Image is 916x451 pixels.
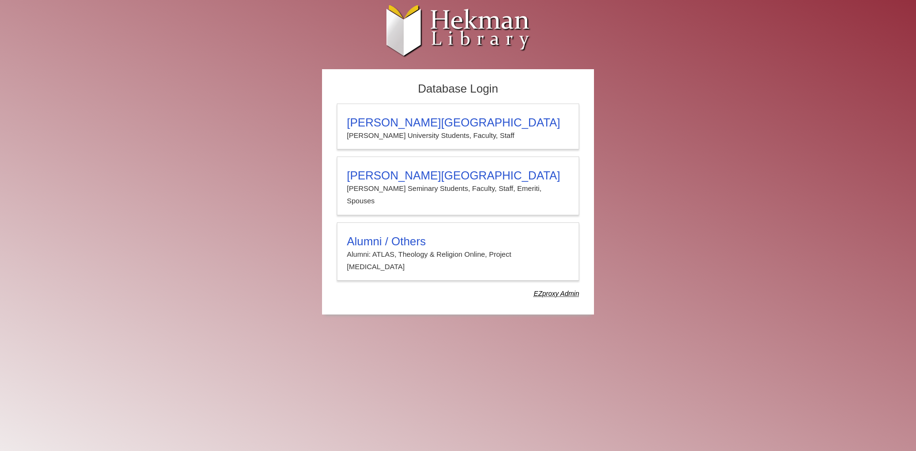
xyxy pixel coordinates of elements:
[347,129,569,142] p: [PERSON_NAME] University Students, Faculty, Staff
[347,182,569,208] p: [PERSON_NAME] Seminary Students, Faculty, Staff, Emeriti, Spouses
[347,235,569,248] h3: Alumni / Others
[332,79,584,99] h2: Database Login
[347,169,569,182] h3: [PERSON_NAME][GEOGRAPHIC_DATA]
[534,290,579,297] dfn: Use Alumni login
[347,116,569,129] h3: [PERSON_NAME][GEOGRAPHIC_DATA]
[337,104,579,149] a: [PERSON_NAME][GEOGRAPHIC_DATA][PERSON_NAME] University Students, Faculty, Staff
[347,248,569,273] p: Alumni: ATLAS, Theology & Religion Online, Project [MEDICAL_DATA]
[347,235,569,273] summary: Alumni / OthersAlumni: ATLAS, Theology & Religion Online, Project [MEDICAL_DATA]
[337,157,579,215] a: [PERSON_NAME][GEOGRAPHIC_DATA][PERSON_NAME] Seminary Students, Faculty, Staff, Emeriti, Spouses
